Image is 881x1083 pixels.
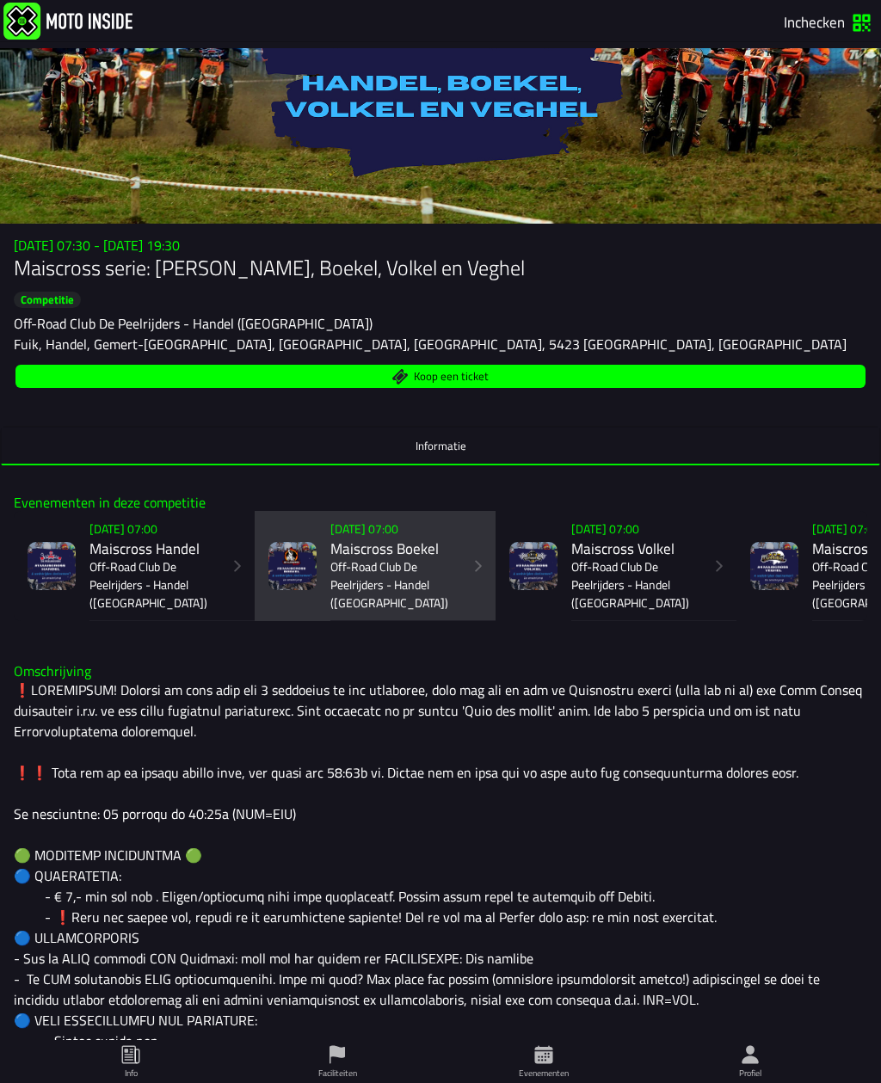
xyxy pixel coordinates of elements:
[89,540,215,557] h2: Maiscross Handel
[812,520,880,538] ion-text: [DATE] 07:00
[14,237,867,254] h3: [DATE] 07:30 - [DATE] 19:30
[28,543,76,591] img: event-image
[571,520,639,538] ion-text: [DATE] 07:00
[268,543,317,591] img: event-image
[318,1067,357,1080] ion-label: Faciliteiten
[739,1067,761,1080] ion-label: Profiel
[509,543,558,591] img: event-image
[14,254,867,281] h1: Maiscross serie: [PERSON_NAME], Boekel, Volkel en Veghel
[14,495,867,511] h3: Evenementen in deze competitie
[414,371,489,382] span: Koop een ticket
[89,558,215,612] p: Off-Road Club De Peelrijders - Handel ([GEOGRAPHIC_DATA])
[14,313,373,334] ion-text: Off-Road Club De Peelrijders - Handel ([GEOGRAPHIC_DATA])
[330,558,456,612] p: Off-Road Club De Peelrijders - Handel ([GEOGRAPHIC_DATA])
[14,663,867,680] h3: Omschrijving
[571,540,697,557] h2: Maiscross Volkel
[778,7,878,36] a: Inchecken
[125,1067,138,1080] ion-label: Info
[519,1067,569,1080] ion-label: Evenementen
[750,543,798,591] img: event-image
[21,291,74,308] ion-text: Competitie
[89,520,157,538] ion-text: [DATE] 07:00
[330,520,398,538] ion-text: [DATE] 07:00
[330,540,456,557] h2: Maiscross Boekel
[14,334,847,354] ion-text: Fuik, Handel, Gemert-[GEOGRAPHIC_DATA], [GEOGRAPHIC_DATA], [GEOGRAPHIC_DATA], 5423 [GEOGRAPHIC_DA...
[784,10,845,33] span: Inchecken
[571,558,697,612] p: Off-Road Club De Peelrijders - Handel ([GEOGRAPHIC_DATA])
